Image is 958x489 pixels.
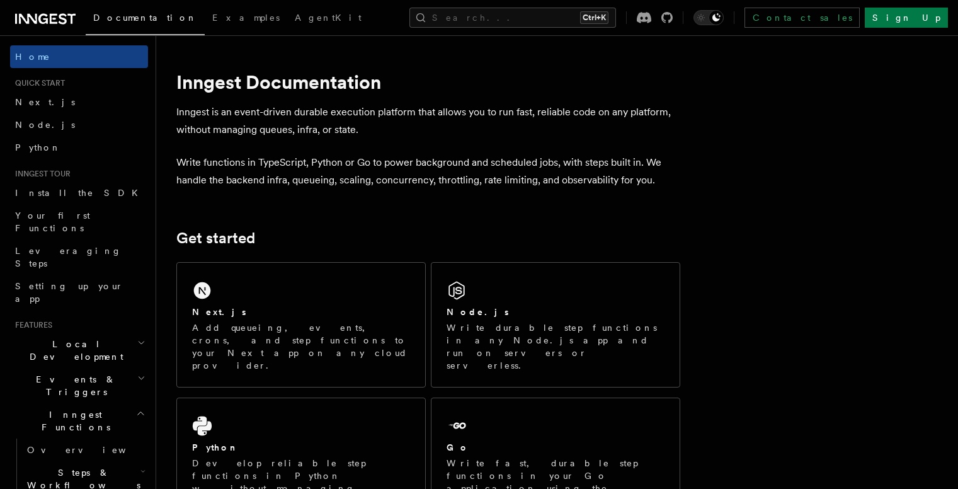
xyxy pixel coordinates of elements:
span: Inngest Functions [10,408,136,434]
a: Overview [22,439,148,461]
span: Python [15,142,61,152]
span: Local Development [10,338,137,363]
button: Search...Ctrl+K [409,8,616,28]
span: Events & Triggers [10,373,137,398]
span: Node.js [15,120,75,130]
span: Install the SDK [15,188,145,198]
span: Overview [27,445,157,455]
h1: Inngest Documentation [176,71,680,93]
a: Install the SDK [10,181,148,204]
span: Home [15,50,50,63]
p: Write functions in TypeScript, Python or Go to power background and scheduled jobs, with steps bu... [176,154,680,189]
a: Documentation [86,4,205,35]
h2: Next.js [192,306,246,318]
span: Documentation [93,13,197,23]
a: Get started [176,229,255,247]
span: AgentKit [295,13,362,23]
a: Node.js [10,113,148,136]
a: Next.jsAdd queueing, events, crons, and step functions to your Next app on any cloud provider. [176,262,426,388]
button: Inngest Functions [10,403,148,439]
span: Leveraging Steps [15,246,122,268]
p: Add queueing, events, crons, and step functions to your Next app on any cloud provider. [192,321,410,372]
h2: Python [192,441,239,454]
a: Your first Functions [10,204,148,239]
span: Your first Functions [15,210,90,233]
a: Sign Up [865,8,948,28]
span: Features [10,320,52,330]
kbd: Ctrl+K [580,11,608,24]
button: Toggle dark mode [693,10,724,25]
p: Inngest is an event-driven durable execution platform that allows you to run fast, reliable code ... [176,103,680,139]
span: Next.js [15,97,75,107]
a: Home [10,45,148,68]
button: Events & Triggers [10,368,148,403]
a: Python [10,136,148,159]
span: Setting up your app [15,281,123,304]
a: Setting up your app [10,275,148,310]
h2: Go [447,441,469,454]
p: Write durable step functions in any Node.js app and run on servers or serverless. [447,321,664,372]
a: Leveraging Steps [10,239,148,275]
span: Inngest tour [10,169,71,179]
a: Examples [205,4,287,34]
a: Contact sales [744,8,860,28]
span: Examples [212,13,280,23]
button: Local Development [10,333,148,368]
a: Node.jsWrite durable step functions in any Node.js app and run on servers or serverless. [431,262,680,388]
span: Quick start [10,78,65,88]
a: Next.js [10,91,148,113]
a: AgentKit [287,4,369,34]
h2: Node.js [447,306,509,318]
